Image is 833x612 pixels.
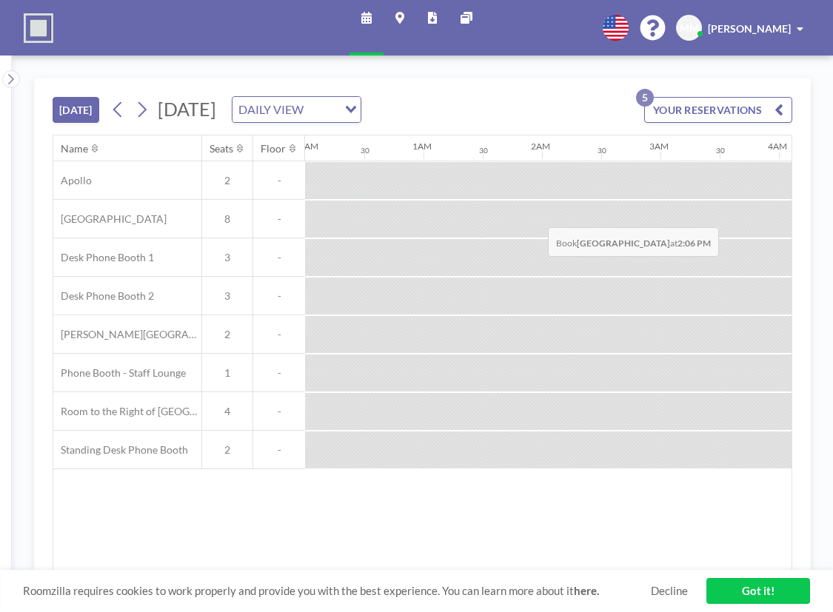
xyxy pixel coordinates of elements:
[202,251,252,264] span: 3
[53,405,201,418] span: Room to the Right of [GEOGRAPHIC_DATA]
[53,289,154,303] span: Desk Phone Booth 2
[253,366,305,380] span: -
[531,141,550,152] div: 2AM
[253,405,305,418] span: -
[253,251,305,264] span: -
[294,141,318,152] div: 12AM
[202,366,252,380] span: 1
[202,289,252,303] span: 3
[23,584,651,598] span: Roomzilla requires cookies to work properly and provide you with the best experience. You can lea...
[202,443,252,457] span: 2
[158,98,216,120] span: [DATE]
[24,13,53,43] img: organization-logo
[202,328,252,341] span: 2
[61,142,88,155] div: Name
[644,97,792,123] button: YOUR RESERVATIONS5
[53,251,154,264] span: Desk Phone Booth 1
[202,212,252,226] span: 8
[253,289,305,303] span: -
[202,405,252,418] span: 4
[768,141,787,152] div: 4AM
[53,366,186,380] span: Phone Booth - Staff Lounge
[232,97,361,122] div: Search for option
[261,142,286,155] div: Floor
[574,584,599,597] a: here.
[53,443,188,457] span: Standing Desk Phone Booth
[706,578,810,604] a: Got it!
[253,212,305,226] span: -
[210,142,233,155] div: Seats
[678,238,711,249] b: 2:06 PM
[680,21,699,35] span: MM
[53,174,92,187] span: Apollo
[636,89,654,107] p: 5
[53,212,167,226] span: [GEOGRAPHIC_DATA]
[202,174,252,187] span: 2
[548,227,719,257] span: Book at
[708,22,791,35] span: [PERSON_NAME]
[598,146,606,155] div: 30
[53,97,99,123] button: [DATE]
[53,328,201,341] span: [PERSON_NAME][GEOGRAPHIC_DATA]
[253,174,305,187] span: -
[649,141,669,152] div: 3AM
[253,328,305,341] span: -
[253,443,305,457] span: -
[479,146,488,155] div: 30
[577,238,670,249] b: [GEOGRAPHIC_DATA]
[716,146,725,155] div: 30
[235,100,307,119] span: DAILY VIEW
[361,146,369,155] div: 30
[412,141,432,152] div: 1AM
[651,584,688,598] a: Decline
[308,100,336,119] input: Search for option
